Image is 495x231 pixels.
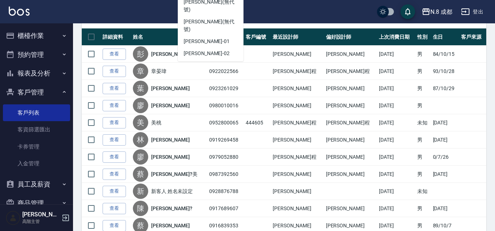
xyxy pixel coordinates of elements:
a: 入金管理 [3,155,70,172]
td: [DATE] [377,149,415,166]
td: 男 [415,80,431,97]
button: 員工及薪資 [3,175,70,194]
button: save [400,4,415,19]
th: 客戶來源 [459,28,486,46]
td: [DATE] [431,200,460,217]
a: 查看 [103,151,126,163]
th: 性別 [415,28,431,46]
th: 生日 [431,28,460,46]
td: [PERSON_NAME] [271,131,324,149]
th: 詳細資料 [101,28,131,46]
div: 章 [133,63,148,79]
a: 查看 [103,169,126,180]
td: [PERSON_NAME] [324,149,377,166]
td: 84/10/15 [431,46,460,63]
td: 0923261029 [207,80,244,97]
a: 查看 [103,66,126,77]
div: 彭 [133,46,148,62]
td: [PERSON_NAME] [271,80,324,97]
td: [DATE] [431,131,460,149]
td: 0979052880 [207,149,244,166]
td: 未知 [415,114,431,131]
p: 高階主管 [22,218,60,225]
th: 最近設計師 [271,28,324,46]
td: 444605 [244,114,271,131]
a: 美桃 [151,119,161,126]
td: [PERSON_NAME]程 [271,114,324,131]
div: 陳 [133,201,148,216]
span: [PERSON_NAME] (無代號) [184,18,238,33]
a: 卡券管理 [3,138,70,155]
a: [PERSON_NAME] [151,222,190,229]
td: [DATE] [377,97,415,114]
span: [PERSON_NAME] -01 [184,38,230,45]
td: 87/10/29 [431,80,460,97]
td: [DATE] [377,114,415,131]
td: 0922022566 [207,63,244,80]
td: [PERSON_NAME] [324,200,377,217]
td: [PERSON_NAME] [324,46,377,63]
td: [PERSON_NAME] [324,80,377,97]
td: 0980010016 [207,97,244,114]
button: 報表及分析 [3,64,70,83]
td: [PERSON_NAME] [271,183,324,200]
div: 葉 [133,81,148,96]
a: 查看 [103,186,126,197]
th: 客戶編號 [244,28,271,46]
a: [PERSON_NAME]? [151,205,192,212]
td: 0917689607 [207,200,244,217]
td: [DATE] [377,166,415,183]
div: 林 [133,132,148,147]
td: [PERSON_NAME] [271,166,324,183]
a: 查看 [103,83,126,94]
td: [DATE] [377,131,415,149]
button: 商品管理 [3,194,70,213]
th: 上次消費日期 [377,28,415,46]
h5: [PERSON_NAME] [22,211,60,218]
div: 新 [133,184,148,199]
button: 預約管理 [3,45,70,64]
td: [PERSON_NAME]程 [271,149,324,166]
img: Logo [9,7,30,16]
td: 男 [415,166,431,183]
div: N.8 成都 [430,7,452,16]
td: 93/10/28 [431,63,460,80]
td: [PERSON_NAME]程 [324,114,377,131]
button: N.8 成都 [419,4,455,19]
a: 客戶列表 [3,104,70,121]
td: 0987392560 [207,166,244,183]
td: [PERSON_NAME]程 [271,63,324,80]
a: 查看 [103,100,126,111]
td: [PERSON_NAME] [271,97,324,114]
td: 0952800065 [207,114,244,131]
td: [DATE] [377,183,415,200]
div: 廖 [133,149,148,165]
button: 櫃檯作業 [3,26,70,45]
a: [PERSON_NAME] [151,85,190,92]
td: [DATE] [377,80,415,97]
a: [PERSON_NAME] [151,136,190,143]
td: [PERSON_NAME] [271,200,324,217]
td: [PERSON_NAME] [324,97,377,114]
a: [PERSON_NAME] [151,102,190,109]
td: 男 [415,131,431,149]
a: 查看 [103,49,126,60]
td: 0/7/26 [431,149,460,166]
td: [PERSON_NAME] [271,46,324,63]
a: [PERSON_NAME] [151,153,190,161]
a: 新客人 姓名未設定 [151,188,193,195]
td: 0919269458 [207,131,244,149]
td: [PERSON_NAME] [324,166,377,183]
td: [PERSON_NAME]程 [324,63,377,80]
a: 查看 [103,134,126,146]
th: 偏好設計師 [324,28,377,46]
a: [PERSON_NAME]? [151,50,192,58]
td: [PERSON_NAME] [324,131,377,149]
div: 美 [133,115,148,130]
td: 男 [415,149,431,166]
th: 姓名 [131,28,207,46]
div: 廖 [133,98,148,113]
div: 蔡 [133,166,148,182]
span: [PERSON_NAME] -02 [184,50,230,57]
td: [DATE] [377,63,415,80]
